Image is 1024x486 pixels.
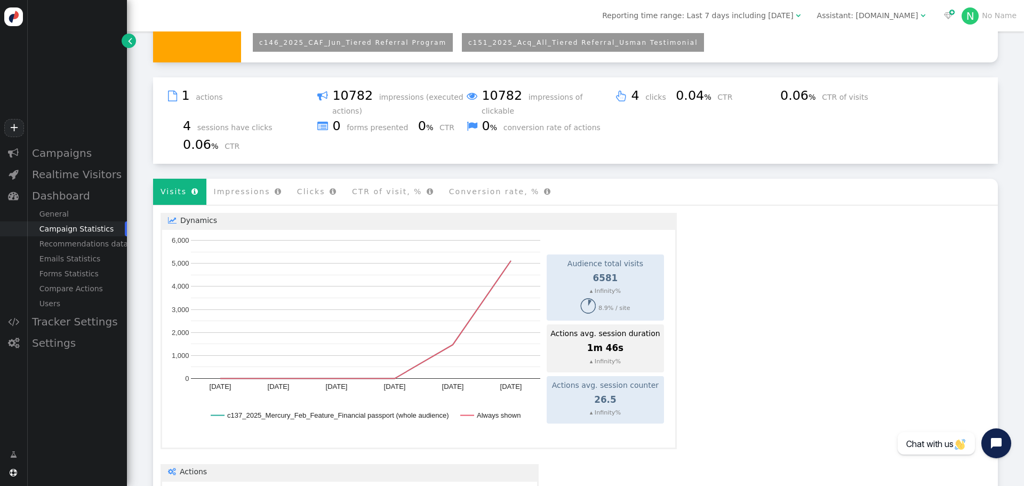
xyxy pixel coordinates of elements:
div: ▴ Infinity% [550,287,660,296]
span: 4 [631,88,643,103]
text: [DATE] [268,383,290,391]
div: Realtime Visitors [27,164,127,185]
div: N [962,7,979,25]
span:  [796,12,801,19]
span:  [427,188,434,195]
span:  [317,118,328,134]
span:  [10,469,17,476]
td: Actions avg. session counter [550,379,660,392]
span: 1 [181,88,193,103]
text: 5,000 [172,259,189,267]
a:  [122,34,136,48]
span:  [467,118,477,134]
text: 1,000 [172,352,189,360]
div: Dashboard [27,185,127,206]
span:  [467,88,477,104]
span: impressions (executed actions) [332,93,463,115]
text: [DATE] [384,383,406,391]
span: 0.04 [676,88,715,103]
text: [DATE] [326,383,348,391]
span: CTR of visits [822,93,876,101]
div: Tracker Settings [27,311,127,332]
text: 0 [185,375,189,383]
span:  [544,188,551,195]
div: Recommendations data [27,236,127,251]
span: 0 [418,118,437,133]
text: 4,000 [172,283,189,291]
img: logo-icon.svg [4,7,23,26]
span: 8.9% / site [598,304,630,311]
span: forms presented [347,123,415,132]
li: Conversion rate, % [442,179,559,205]
span: sessions have clicks [197,123,280,132]
span: 10782 [482,88,526,103]
text: 2,000 [172,329,189,337]
div: Forms Statistics [27,266,127,281]
span:  [8,338,19,348]
span:  [8,316,19,327]
span: 10782 [332,88,377,103]
span: 26.5 [594,394,616,405]
span:  [921,12,925,19]
span: 0.06 [780,88,820,103]
span: 4 [183,118,195,133]
div: Emails Statistics [27,251,127,266]
span: 1m 46s [587,342,623,353]
span:  [330,188,337,195]
li: CTR of visit, % [345,179,442,205]
a:  [3,445,25,464]
a: NNo Name [962,11,1017,20]
a: c146_2025_CAF_Jun_Tiered Referral Program [259,39,446,46]
div: General [27,206,127,221]
span:  [8,190,19,201]
span:  [317,88,328,104]
div: Campaigns [27,142,127,164]
div: ▴ Infinity% [550,357,660,367]
text: [DATE] [442,383,464,391]
small: % [426,123,434,132]
text: [DATE] [500,383,522,391]
div: Settings [27,332,127,354]
span:  [8,148,19,158]
a: Actions [161,464,539,480]
li: Clicks [290,179,345,205]
small: % [211,142,219,150]
span: CTR [717,93,740,101]
span: CTR [225,142,247,150]
span:  [128,35,132,46]
div: Users [27,296,127,311]
small: % [704,93,711,101]
span: conversion rate of actions [503,123,608,132]
text: 6,000 [172,236,189,244]
span: 0 [482,118,501,133]
text: [DATE] [210,383,231,391]
span:  [191,188,199,195]
svg: A chart. [170,237,543,440]
a: + [4,119,23,137]
span:  [9,169,19,180]
span:  [168,88,177,104]
span: 6581 [593,273,618,283]
td: Actions avg. session duration [550,328,660,340]
span:  [275,188,282,195]
a: c151_2025_Acq_All_Tiered Referral_Usman Testimonial [468,39,698,46]
text: c137_2025_Mercury_Feb_Feature_Financial passport (whole audience) [227,411,449,419]
td: Audience total visits [550,258,660,270]
span:  [10,449,17,460]
li: Visits [153,179,206,205]
text: 3,000 [172,306,189,314]
span: 0.06 [183,137,222,152]
span:  [944,12,953,19]
span: 0 [332,118,344,133]
span: clicks [645,93,674,101]
a: Dynamics [161,213,677,228]
span: impressions of clickable [482,93,582,115]
span: CTR [439,123,462,132]
span:  [168,217,180,224]
span:  [168,468,180,475]
div: Campaign Statistics [27,221,127,236]
span: Reporting time range: Last 7 days including [DATE] [602,11,793,20]
span:  [616,88,627,104]
text: Always shown [477,411,521,419]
